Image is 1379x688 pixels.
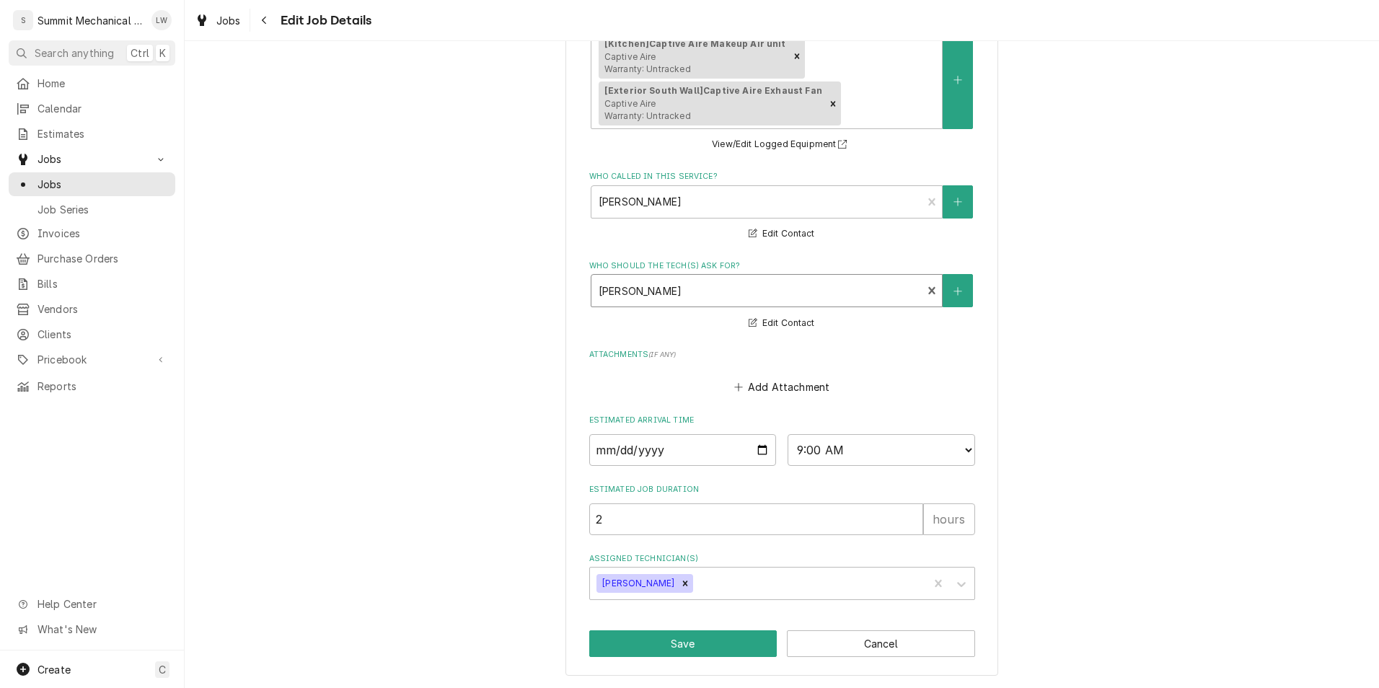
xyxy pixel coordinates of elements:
[38,663,71,676] span: Create
[9,322,175,346] a: Clients
[159,662,166,677] span: C
[38,101,168,116] span: Calendar
[38,177,168,192] span: Jobs
[151,10,172,30] div: LW
[710,136,854,154] button: View/Edit Logged Equipment
[589,171,975,242] div: Who called in this service?
[953,286,962,296] svg: Create New Contact
[9,221,175,245] a: Invoices
[38,276,168,291] span: Bills
[604,38,786,49] strong: [Kitchen] Captive Aire Makeup Air unit
[746,225,816,243] button: Edit Contact
[9,374,175,398] a: Reports
[648,350,676,358] span: ( if any )
[943,274,973,307] button: Create New Contact
[38,251,168,266] span: Purchase Orders
[38,76,168,91] span: Home
[589,260,975,272] label: Who should the tech(s) ask for?
[159,45,166,61] span: K
[9,592,175,616] a: Go to Help Center
[9,348,175,371] a: Go to Pricebook
[943,31,973,129] button: Create New Equipment
[9,272,175,296] a: Bills
[788,434,975,466] select: Time Select
[953,75,962,85] svg: Create New Equipment
[9,97,175,120] a: Calendar
[746,314,816,332] button: Edit Contact
[38,226,168,241] span: Invoices
[589,415,975,466] div: Estimated Arrival Time
[9,147,175,171] a: Go to Jobs
[589,349,975,361] label: Attachments
[13,10,33,30] div: S
[35,45,114,61] span: Search anything
[604,98,691,122] span: Captive Aire Warranty: Untracked
[604,51,691,75] span: Captive Aire Warranty: Untracked
[9,71,175,95] a: Home
[189,9,247,32] a: Jobs
[589,553,975,565] label: Assigned Technician(s)
[589,484,975,535] div: Estimated Job Duration
[589,553,975,600] div: Assigned Technician(s)
[825,81,841,126] div: Remove [object Object]
[276,11,372,30] span: Edit Job Details
[789,35,805,79] div: Remove [object Object]
[604,85,822,96] strong: [Exterior South Wall] Captive Aire Exhaust Fan
[9,247,175,270] a: Purchase Orders
[151,10,172,30] div: Landon Weeks's Avatar
[38,151,146,167] span: Jobs
[131,45,149,61] span: Ctrl
[589,630,975,657] div: Button Group Row
[923,503,975,535] div: hours
[596,574,677,593] div: [PERSON_NAME]
[787,630,975,657] button: Cancel
[38,352,146,367] span: Pricebook
[731,376,832,397] button: Add Attachment
[9,617,175,641] a: Go to What's New
[589,17,975,154] div: Equipment
[589,630,777,657] button: Save
[38,327,168,342] span: Clients
[38,301,168,317] span: Vendors
[9,122,175,146] a: Estimates
[9,198,175,221] a: Job Series
[38,622,167,637] span: What's New
[38,126,168,141] span: Estimates
[216,13,241,28] span: Jobs
[38,13,144,28] div: Summit Mechanical Service LLC
[9,172,175,196] a: Jobs
[589,434,777,466] input: Date
[38,596,167,612] span: Help Center
[253,9,276,32] button: Navigate back
[589,630,975,657] div: Button Group
[38,379,168,394] span: Reports
[953,197,962,207] svg: Create New Contact
[677,574,693,593] div: Remove Landon Weeks
[589,484,975,495] label: Estimated Job Duration
[38,202,168,217] span: Job Series
[943,185,973,219] button: Create New Contact
[589,349,975,397] div: Attachments
[589,415,975,426] label: Estimated Arrival Time
[9,297,175,321] a: Vendors
[589,260,975,332] div: Who should the tech(s) ask for?
[9,40,175,66] button: Search anythingCtrlK
[589,171,975,182] label: Who called in this service?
